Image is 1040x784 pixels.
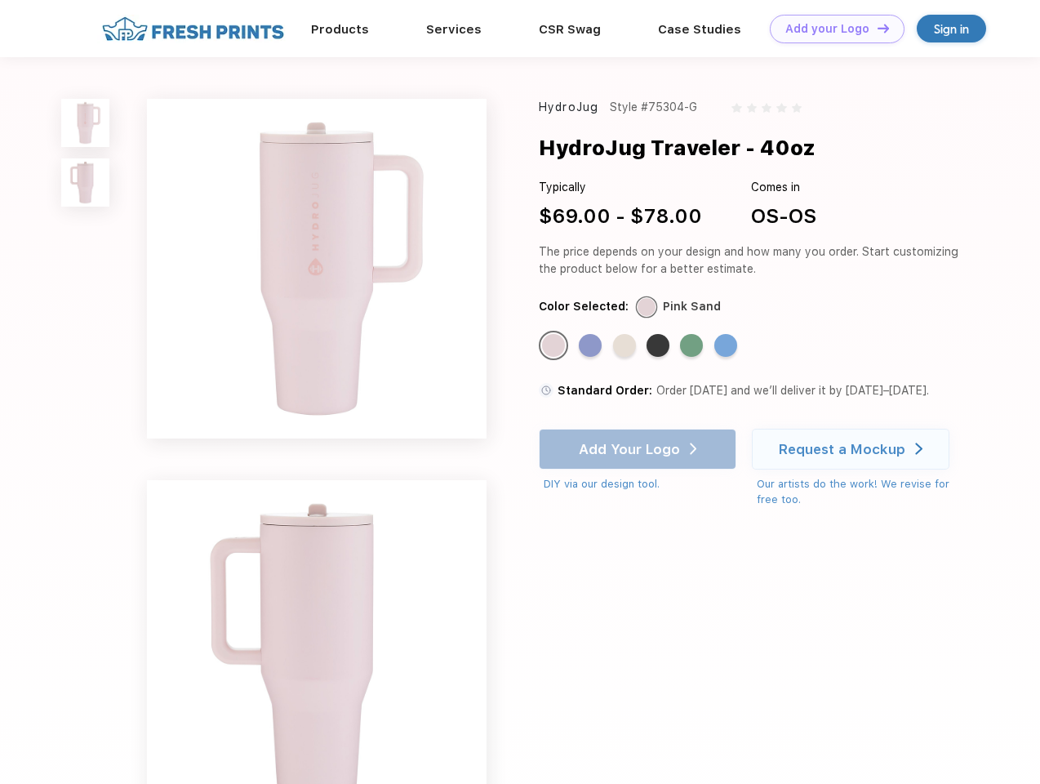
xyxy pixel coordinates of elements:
[792,103,802,113] img: gray_star.svg
[539,202,702,231] div: $69.00 - $78.00
[539,179,702,196] div: Typically
[539,383,553,398] img: standard order
[785,22,869,36] div: Add your Logo
[731,103,741,113] img: gray_star.svg
[539,298,629,315] div: Color Selected:
[751,202,816,231] div: OS-OS
[934,20,969,38] div: Sign in
[680,334,703,357] div: Sage
[656,384,929,397] span: Order [DATE] and we’ll deliver it by [DATE]–[DATE].
[544,476,736,492] div: DIY via our design tool.
[779,441,905,457] div: Request a Mockup
[542,334,565,357] div: Pink Sand
[915,443,922,455] img: white arrow
[613,334,636,357] div: Cream
[762,103,771,113] img: gray_star.svg
[757,476,965,508] div: Our artists do the work! We revise for free too.
[539,99,598,116] div: HydroJug
[610,99,697,116] div: Style #75304-G
[311,22,369,37] a: Products
[61,99,109,147] img: func=resize&h=100
[776,103,786,113] img: gray_star.svg
[747,103,757,113] img: gray_star.svg
[147,99,487,439] img: func=resize&h=640
[647,334,669,357] div: Black
[539,132,816,163] div: HydroJug Traveler - 40oz
[714,334,737,357] div: Riptide
[917,15,986,42] a: Sign in
[558,384,652,397] span: Standard Order:
[97,15,289,43] img: fo%20logo%202.webp
[663,298,721,315] div: Pink Sand
[539,243,965,278] div: The price depends on your design and how many you order. Start customizing the product below for ...
[878,24,889,33] img: DT
[579,334,602,357] div: Peri
[751,179,816,196] div: Comes in
[61,158,109,207] img: func=resize&h=100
